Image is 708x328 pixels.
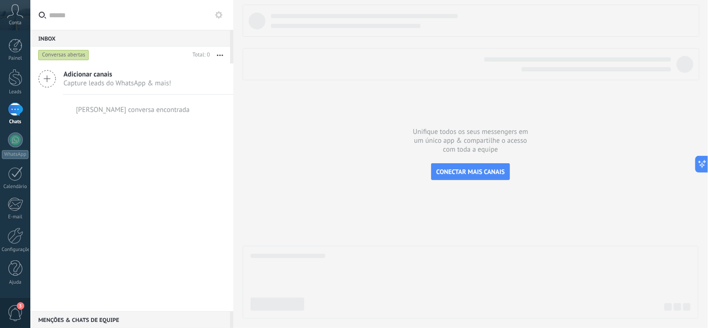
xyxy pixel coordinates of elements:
[2,89,29,95] div: Leads
[2,184,29,190] div: Calendário
[76,105,190,114] div: [PERSON_NAME] conversa encontrada
[38,49,89,61] div: Conversas abertas
[2,247,29,253] div: Configurações
[2,56,29,62] div: Painel
[63,79,171,88] span: Capture leads do WhatsApp & mais!
[2,214,29,220] div: E-mail
[2,279,29,286] div: Ajuda
[30,311,230,328] div: Menções & Chats de equipe
[2,150,28,159] div: WhatsApp
[9,20,21,26] span: Conta
[189,50,210,60] div: Total: 0
[210,47,230,63] button: Mais
[30,30,230,47] div: Inbox
[431,163,510,180] button: CONECTAR MAIS CANAIS
[2,119,29,125] div: Chats
[436,167,505,176] span: CONECTAR MAIS CANAIS
[63,70,171,79] span: Adicionar canais
[17,302,24,310] span: 3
